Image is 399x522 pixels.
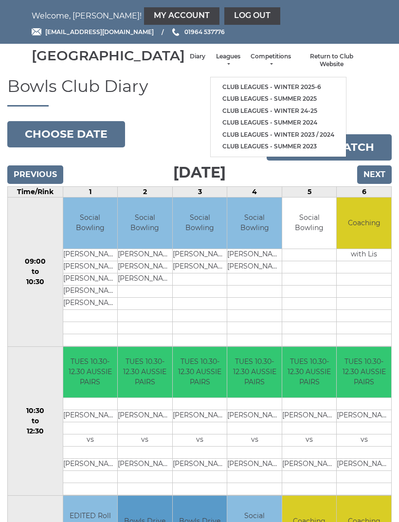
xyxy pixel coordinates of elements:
span: 01964 537776 [184,28,225,36]
a: Competitions [251,53,291,69]
td: TUES 10.30-12.30 AUSSIE PAIRS [227,347,282,398]
button: Choose date [7,121,125,147]
td: vs [118,434,172,447]
td: [PERSON_NAME] [227,249,282,261]
td: [PERSON_NAME] [63,273,118,285]
td: Time/Rink [8,187,63,198]
td: [PERSON_NAME] [173,459,227,471]
td: [PERSON_NAME] [118,410,172,422]
td: vs [173,434,227,447]
div: [GEOGRAPHIC_DATA] [32,48,185,63]
td: [PERSON_NAME] [118,459,172,471]
td: Coaching [337,198,391,249]
td: Social Bowling [118,198,172,249]
td: vs [337,434,391,447]
td: [PERSON_NAME] [63,249,118,261]
td: [PERSON_NAME] [63,297,118,309]
td: [PERSON_NAME] [118,261,172,273]
nav: Welcome, [PERSON_NAME]! [32,7,367,25]
a: Email [EMAIL_ADDRESS][DOMAIN_NAME] [32,27,154,36]
a: Phone us 01964 537776 [171,27,225,36]
td: Social Bowling [282,198,337,249]
span: [EMAIL_ADDRESS][DOMAIN_NAME] [45,28,154,36]
td: [PERSON_NAME] [337,459,391,471]
td: [PERSON_NAME] [118,249,172,261]
td: Social Bowling [63,198,118,249]
td: 09:00 to 10:30 [8,198,63,347]
td: [PERSON_NAME] [282,410,337,422]
td: 6 [337,187,392,198]
h1: Bowls Club Diary [7,77,392,107]
td: [PERSON_NAME] [173,249,227,261]
a: Club leagues - Winter 24-25 [211,105,346,117]
td: TUES 10.30-12.30 AUSSIE PAIRS [173,347,227,398]
td: [PERSON_NAME] [227,410,282,422]
td: 10:30 to 12:30 [8,346,63,496]
td: [PERSON_NAME] [173,261,227,273]
td: [PERSON_NAME] [118,273,172,285]
td: with Lis [337,249,391,261]
td: 5 [282,187,337,198]
a: Leagues [215,53,241,69]
td: vs [227,434,282,447]
td: TUES 10.30-12.30 AUSSIE PAIRS [63,347,118,398]
td: TUES 10.30-12.30 AUSSIE PAIRS [118,347,172,398]
td: 4 [227,187,282,198]
td: [PERSON_NAME] [337,410,391,422]
td: 3 [172,187,227,198]
td: vs [63,434,118,447]
a: Club leagues - Winter 2023 / 2024 [211,129,346,141]
td: [PERSON_NAME] [63,459,118,471]
td: TUES 10.30-12.30 AUSSIE PAIRS [337,347,391,398]
a: Club leagues - Summer 2025 [211,93,346,105]
td: TUES 10.30-12.30 AUSSIE PAIRS [282,347,337,398]
td: [PERSON_NAME] [173,410,227,422]
ul: Leagues [210,77,346,157]
img: Email [32,28,41,36]
a: Club leagues - Summer 2023 [211,141,346,153]
a: Return to Club Website [301,53,363,69]
td: [PERSON_NAME] [63,261,118,273]
a: Club leagues - Summer 2024 [211,117,346,129]
td: [PERSON_NAME] [63,410,118,422]
img: Phone us [172,28,179,36]
input: Previous [7,165,63,184]
td: [PERSON_NAME] [227,261,282,273]
td: 1 [63,187,118,198]
td: Social Bowling [173,198,227,249]
a: My Account [144,7,219,25]
a: Diary [190,53,205,61]
td: [PERSON_NAME] [227,459,282,471]
td: vs [282,434,337,447]
td: Social Bowling [227,198,282,249]
td: [PERSON_NAME] [282,459,337,471]
a: Log out [224,7,280,25]
a: Club leagues - Winter 2025-6 [211,81,346,93]
input: Next [357,165,392,184]
td: 2 [118,187,173,198]
td: [PERSON_NAME] [63,285,118,297]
